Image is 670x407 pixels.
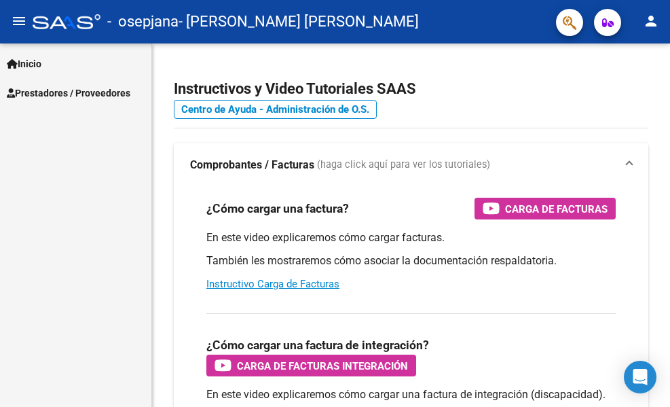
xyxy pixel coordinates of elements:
button: Carga de Facturas [474,198,616,219]
mat-icon: person [643,13,659,29]
mat-expansion-panel-header: Comprobantes / Facturas (haga click aquí para ver los tutoriales) [174,143,648,187]
a: Instructivo Carga de Facturas [206,278,339,290]
span: (haga click aquí para ver los tutoriales) [317,158,490,173]
strong: Comprobantes / Facturas [190,158,314,173]
div: Open Intercom Messenger [624,361,656,393]
a: Centro de Ayuda - Administración de O.S. [174,100,377,119]
mat-icon: menu [11,13,27,29]
span: Carga de Facturas Integración [237,357,408,374]
button: Carga de Facturas Integración [206,355,416,376]
span: Carga de Facturas [505,200,608,217]
span: - [PERSON_NAME] [PERSON_NAME] [179,7,419,37]
p: También les mostraremos cómo asociar la documentación respaldatoria. [206,253,616,268]
span: Prestadores / Proveedores [7,86,130,101]
h2: Instructivos y Video Tutoriales SAAS [174,76,648,102]
p: En este video explicaremos cómo cargar una factura de integración (discapacidad). [206,387,616,402]
span: - osepjana [107,7,179,37]
h3: ¿Cómo cargar una factura de integración? [206,336,429,355]
h3: ¿Cómo cargar una factura? [206,199,349,218]
p: En este video explicaremos cómo cargar facturas. [206,230,616,245]
span: Inicio [7,56,41,71]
